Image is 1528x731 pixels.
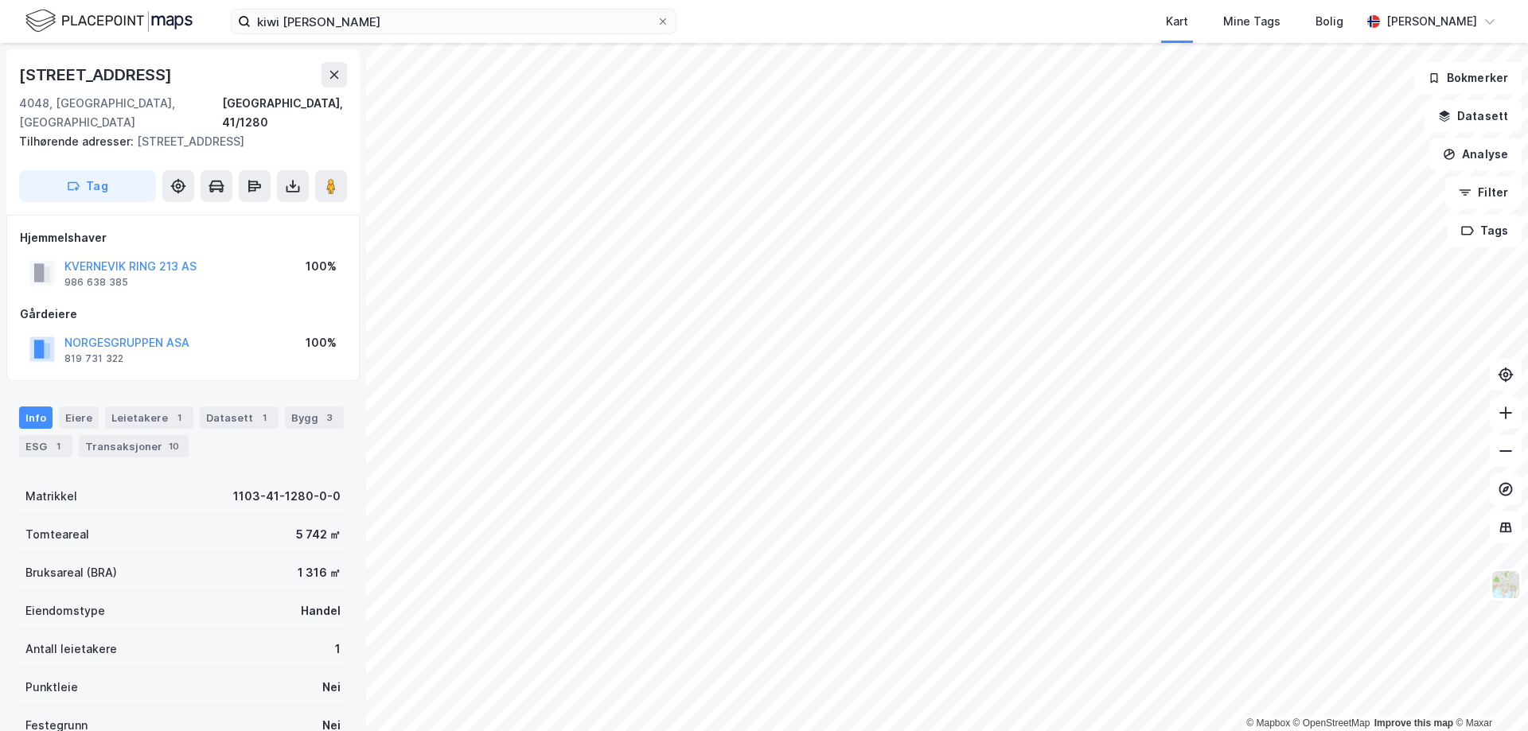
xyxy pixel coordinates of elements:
[1374,717,1453,729] a: Improve this map
[1448,215,1522,247] button: Tags
[19,435,72,457] div: ESG
[306,333,337,352] div: 100%
[19,132,334,151] div: [STREET_ADDRESS]
[19,62,175,87] div: [STREET_ADDRESS]
[222,94,347,132] div: [GEOGRAPHIC_DATA], 41/1280
[335,640,341,659] div: 1
[166,438,182,454] div: 10
[59,406,99,429] div: Eiere
[1316,12,1343,31] div: Bolig
[256,410,272,426] div: 1
[1223,12,1280,31] div: Mine Tags
[200,406,279,429] div: Datasett
[322,678,341,697] div: Nei
[1491,570,1521,600] img: Z
[25,678,78,697] div: Punktleie
[171,410,187,426] div: 1
[1386,12,1477,31] div: [PERSON_NAME]
[298,563,341,582] div: 1 316 ㎡
[1445,177,1522,208] button: Filter
[64,352,123,365] div: 819 731 322
[1448,655,1528,731] div: Kontrollprogram for chat
[25,601,105,620] div: Eiendomstype
[19,170,156,202] button: Tag
[296,525,341,544] div: 5 742 ㎡
[1448,655,1528,731] iframe: Chat Widget
[25,640,117,659] div: Antall leietakere
[301,601,341,620] div: Handel
[233,487,341,506] div: 1103-41-1280-0-0
[1414,62,1522,94] button: Bokmerker
[79,435,189,457] div: Transaksjoner
[25,525,89,544] div: Tomteareal
[25,563,117,582] div: Bruksareal (BRA)
[1429,138,1522,170] button: Analyse
[306,257,337,276] div: 100%
[1293,717,1370,729] a: OpenStreetMap
[25,7,193,35] img: logo.f888ab2527a4732fd821a326f86c7f29.svg
[19,406,53,429] div: Info
[285,406,344,429] div: Bygg
[20,305,346,324] div: Gårdeiere
[1246,717,1290,729] a: Mapbox
[19,134,137,148] span: Tilhørende adresser:
[1425,100,1522,132] button: Datasett
[20,228,346,247] div: Hjemmelshaver
[64,276,128,289] div: 986 638 385
[322,410,337,426] div: 3
[105,406,193,429] div: Leietakere
[251,10,657,33] input: Søk på adresse, matrikkel, gårdeiere, leietakere eller personer
[25,487,77,506] div: Matrikkel
[19,94,222,132] div: 4048, [GEOGRAPHIC_DATA], [GEOGRAPHIC_DATA]
[1166,12,1188,31] div: Kart
[50,438,66,454] div: 1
